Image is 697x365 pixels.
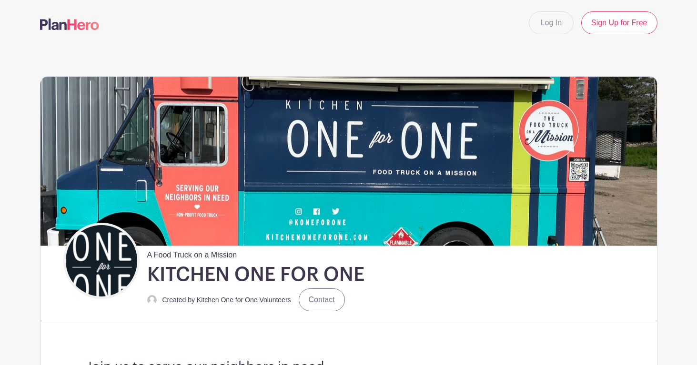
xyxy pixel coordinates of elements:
[40,77,657,246] img: IMG_9124.jpeg
[40,19,99,30] img: logo-507f7623f17ff9eddc593b1ce0a138ce2505c220e1c5a4e2b4648c50719b7d32.svg
[147,263,364,286] h1: KITCHEN ONE FOR ONE
[299,288,345,311] a: Contact
[66,225,137,296] img: Black%20Verticle%20KO4O%202.png
[529,11,574,34] a: Log In
[162,296,291,304] small: Created by Kitchen One for One Volunteers
[147,246,237,261] span: A Food Truck on a Mission
[581,11,657,34] a: Sign Up for Free
[147,295,157,305] img: default-ce2991bfa6775e67f084385cd625a349d9dcbb7a52a09fb2fda1e96e2d18dcdb.png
